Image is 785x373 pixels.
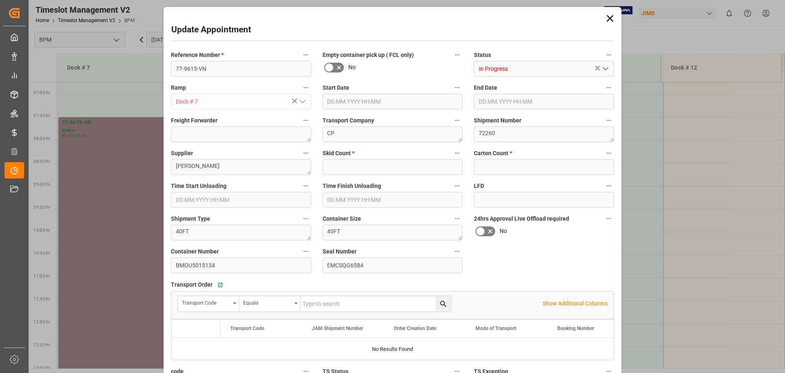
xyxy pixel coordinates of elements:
span: Time Start Unloading [171,182,227,190]
textarea: CP [323,127,463,142]
input: DD.MM.YYYY HH:MM [323,94,463,109]
span: Order Creation Date [394,326,436,331]
button: Seal Number [452,246,462,257]
button: Empty container pick up ( FCL only) [452,50,462,60]
span: Supplier [171,149,193,158]
span: Empty container pick up ( FCL only) [323,51,414,59]
span: Status [474,51,491,59]
button: Skid Count * [452,148,462,158]
span: LFD [474,182,484,190]
span: Mode of Transport [475,326,516,331]
button: Shipment Type [301,213,311,224]
button: Freight Forwarder [301,115,311,126]
span: Skid Count [323,149,354,158]
button: open menu [178,296,239,312]
button: LFD [603,181,614,191]
input: DD.MM.YYYY HH:MM [323,192,463,208]
button: Transport Company [452,115,462,126]
span: Carton Count [474,149,512,158]
textarea: 40FT [323,225,463,240]
button: Status [603,50,614,60]
p: Show Additional Columns [543,299,608,308]
span: Transport Company [323,116,374,125]
span: Ramp [171,84,186,92]
button: Container Number [301,246,311,257]
button: Supplier [301,148,311,158]
button: Ramp [301,82,311,93]
span: Container Size [323,215,361,223]
button: Carton Count * [603,148,614,158]
span: Transport Code [230,326,264,331]
span: Booking Number [557,326,594,331]
button: open menu [239,296,301,312]
h2: Update Appointment [171,23,251,36]
button: Shipment Number [603,115,614,126]
span: Shipment Type [171,215,210,223]
button: open menu [296,95,308,108]
div: Transport Code [182,297,230,307]
span: Start Date [323,84,349,92]
button: Time Finish Unloading [452,181,462,191]
button: End Date [603,82,614,93]
button: Container Size [452,213,462,224]
textarea: 72260 [474,127,614,142]
button: Start Date [452,82,462,93]
button: search button [435,296,451,312]
span: Time Finish Unloading [323,182,381,190]
span: JAM Shipment Number [312,326,363,331]
input: DD.MM.YYYY HH:MM [171,192,311,208]
input: Type to search/select [474,61,614,77]
span: Freight Forwarder [171,116,218,125]
input: DD.MM.YYYY HH:MM [474,94,614,109]
span: Container Number [171,247,219,256]
textarea: 40FT [171,225,311,240]
div: Equals [243,297,292,307]
span: Shipment Number [474,116,521,125]
input: Type to search/select [171,94,311,109]
textarea: [PERSON_NAME] [171,159,311,175]
span: Reference Number [171,51,224,59]
span: Seal Number [323,247,357,256]
button: 24hrs Approval Live Offload required [603,213,614,224]
span: Transport Order [171,280,213,289]
button: Time Start Unloading [301,181,311,191]
span: No [500,227,507,235]
span: 24hrs Approval Live Offload required [474,215,569,223]
button: open menu [599,63,611,75]
input: Type to search [301,296,451,312]
span: No [348,63,356,72]
button: Reference Number * [301,50,311,60]
span: End Date [474,84,497,92]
